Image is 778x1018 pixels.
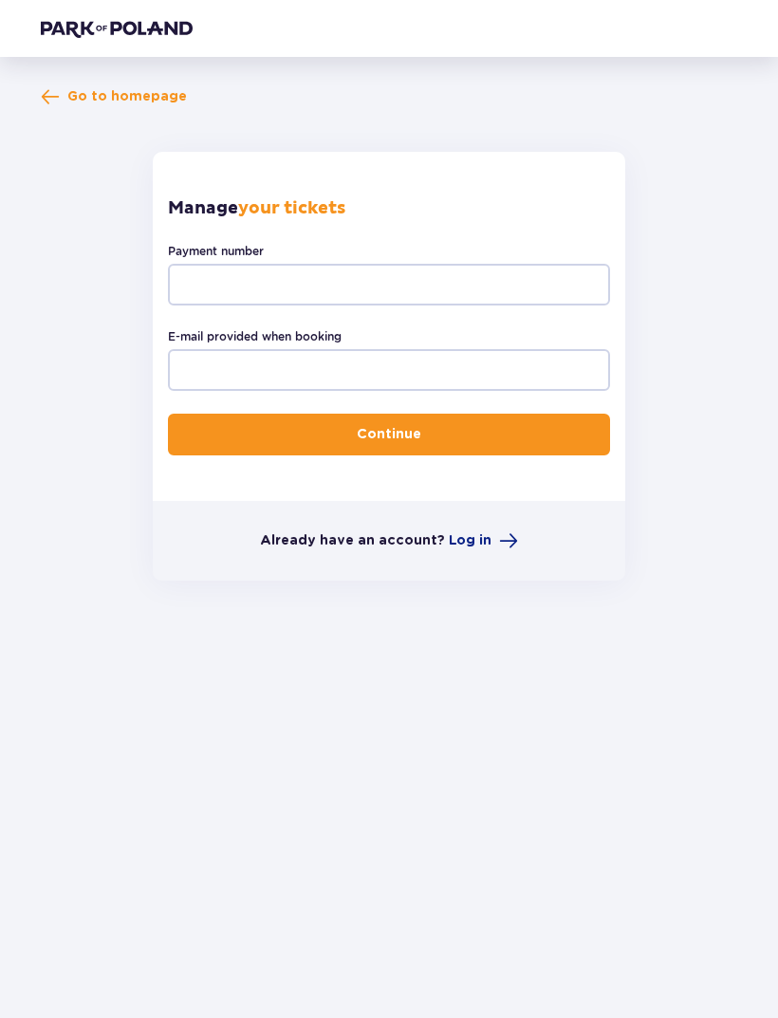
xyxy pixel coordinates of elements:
img: Park of Poland logo [41,19,193,38]
p: Manage [168,197,345,220]
label: E-mail provided when booking [168,328,342,345]
p: Already have an account? [260,531,445,550]
a: Log in [449,531,518,550]
label: Payment number [168,243,264,260]
button: Continue [168,414,610,455]
strong: your tickets [238,197,345,219]
p: Continue [357,425,421,444]
span: Go to homepage [67,87,187,106]
span: Log in [449,531,491,550]
a: Go to homepage [41,87,187,106]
